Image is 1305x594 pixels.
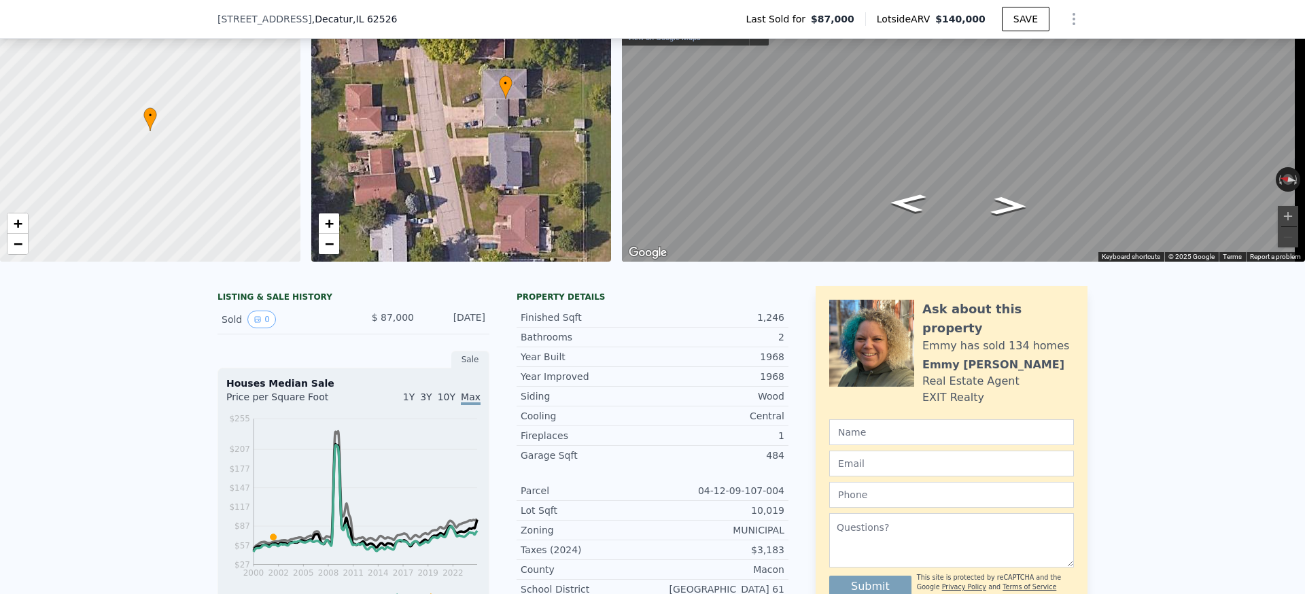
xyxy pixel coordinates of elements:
div: Bathrooms [521,330,652,344]
div: [DATE] [425,311,485,328]
span: © 2025 Google [1168,253,1215,260]
span: Lotside ARV [877,12,935,26]
tspan: 2000 [243,568,264,578]
span: , Decatur [312,12,398,26]
span: $87,000 [811,12,854,26]
div: Fireplaces [521,429,652,442]
div: Zoning [521,523,652,537]
a: Report a problem [1250,253,1301,260]
tspan: 2017 [393,568,414,578]
div: Year Improved [521,370,652,383]
div: 2 [652,330,784,344]
div: Emmy [PERSON_NAME] [922,357,1064,373]
div: • [143,107,157,131]
div: Taxes (2024) [521,543,652,557]
div: Property details [517,292,788,302]
div: Garage Sqft [521,449,652,462]
div: 484 [652,449,784,462]
button: Rotate clockwise [1293,167,1301,192]
tspan: 2022 [442,568,464,578]
tspan: $147 [229,483,250,493]
tspan: 2011 [343,568,364,578]
div: 04-12-09-107-004 [652,484,784,497]
div: Sold [222,311,343,328]
tspan: $177 [229,464,250,474]
div: 10,019 [652,504,784,517]
div: Finished Sqft [521,311,652,324]
button: Keyboard shortcuts [1102,252,1160,262]
tspan: $255 [229,414,250,423]
span: − [14,235,22,252]
div: 1968 [652,370,784,383]
div: LISTING & SALE HISTORY [217,292,489,305]
tspan: 2019 [417,568,438,578]
div: Central [652,409,784,423]
span: • [499,77,512,90]
div: Price per Square Foot [226,390,353,412]
tspan: $87 [234,521,250,531]
img: Google [625,244,670,262]
tspan: 2008 [318,568,339,578]
tspan: $207 [229,444,250,454]
span: + [14,215,22,232]
div: Houses Median Sale [226,377,481,390]
span: 10Y [438,391,455,402]
button: View historical data [247,311,276,328]
tspan: 2002 [268,568,289,578]
span: Last Sold for [746,12,811,26]
div: Ask about this property [922,300,1074,338]
input: Phone [829,482,1074,508]
button: SAVE [1002,7,1049,31]
span: 3Y [420,391,432,402]
input: Name [829,419,1074,445]
div: 1,246 [652,311,784,324]
div: Parcel [521,484,652,497]
div: Sale [451,351,489,368]
button: Zoom out [1278,227,1298,247]
div: MUNICIPAL [652,523,784,537]
div: Street View [622,1,1305,262]
span: [STREET_ADDRESS] [217,12,312,26]
a: Terms (opens in new tab) [1223,253,1242,260]
tspan: 2005 [293,568,314,578]
div: Real Estate Agent [922,373,1020,389]
div: • [499,75,512,99]
div: 1 [652,429,784,442]
div: 1968 [652,350,784,364]
span: + [324,215,333,232]
div: EXIT Realty [922,389,984,406]
span: 1Y [403,391,415,402]
div: $3,183 [652,543,784,557]
tspan: $117 [229,502,250,512]
div: Macon [652,563,784,576]
span: $ 87,000 [372,312,414,323]
button: Show Options [1060,5,1087,33]
input: Email [829,451,1074,476]
a: Zoom in [319,213,339,234]
span: • [143,109,157,122]
tspan: $27 [234,560,250,570]
path: Go South, N Oakcrest Ave. [975,192,1043,220]
span: $140,000 [935,14,986,24]
div: Siding [521,389,652,403]
span: , IL 62526 [353,14,397,24]
span: − [324,235,333,252]
div: Emmy has sold 134 homes [922,338,1069,354]
div: Year Built [521,350,652,364]
tspan: $57 [234,541,250,551]
tspan: 2014 [368,568,389,578]
a: Open this area in Google Maps (opens a new window) [625,244,670,262]
span: Max [461,391,481,405]
button: Zoom in [1278,206,1298,226]
div: Lot Sqft [521,504,652,517]
div: Cooling [521,409,652,423]
a: Privacy Policy [942,583,986,591]
a: Zoom in [7,213,28,234]
div: Wood [652,389,784,403]
a: Zoom out [319,234,339,254]
div: Map [622,1,1305,262]
button: Reset the view [1275,172,1301,186]
path: Go North, N Oakcrest Ave. [873,190,941,217]
button: Rotate counterclockwise [1276,167,1283,192]
a: Zoom out [7,234,28,254]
